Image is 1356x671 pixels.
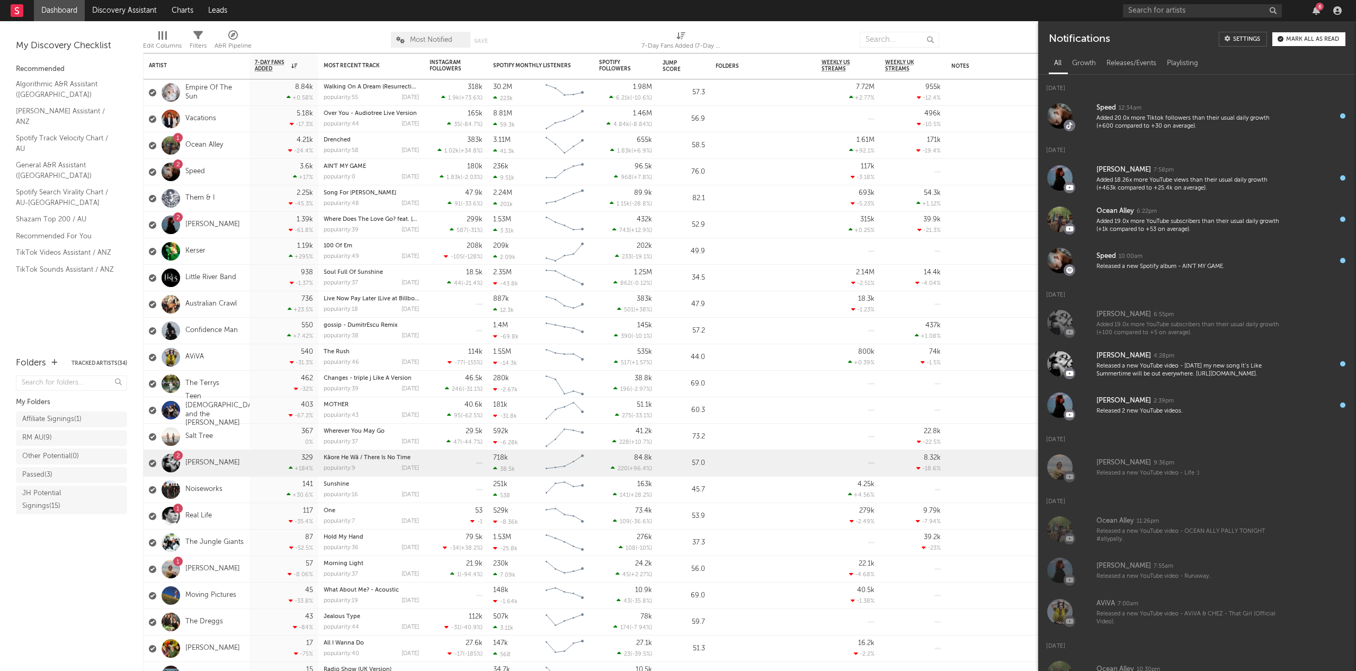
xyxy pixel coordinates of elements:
[448,200,483,207] div: ( )
[663,60,689,73] div: Jump Score
[457,228,467,234] span: 587
[22,413,82,426] div: Affiliate Signings ( 1 )
[924,269,941,276] div: 14.4k
[610,200,652,207] div: ( )
[637,243,652,249] div: 202k
[441,94,483,101] div: ( )
[1162,55,1203,73] div: Playlisting
[621,175,632,181] span: 968
[444,148,459,154] span: 1.02k
[493,121,515,128] div: 59.3k
[1096,205,1134,218] div: Ocean Alley
[467,216,483,223] div: 299k
[301,269,313,276] div: 938
[185,459,240,468] a: [PERSON_NAME]
[612,227,652,234] div: ( )
[1154,166,1174,174] div: 7:58pm
[143,26,182,57] div: Edit Columns
[663,192,705,205] div: 82.1
[617,148,631,154] span: 1.83k
[493,190,512,196] div: 2.24M
[1119,104,1141,112] div: 12:34am
[493,269,512,276] div: 2.35M
[324,508,335,514] a: One
[1096,597,1115,610] div: AViVA
[633,254,650,260] span: -19.1 %
[185,618,223,627] a: The Dreggs
[493,137,511,144] div: 3.11M
[1101,55,1162,73] div: Releases/Events
[1154,562,1173,570] div: 7:55am
[468,228,481,234] span: -31 %
[619,228,629,234] span: 743
[1096,250,1116,263] div: Speed
[633,148,650,154] span: +6.9 %
[287,94,313,101] div: +0.58 %
[822,59,859,72] span: Weekly US Streams
[410,37,452,43] span: Most Notified
[493,84,512,91] div: 30.2M
[1038,591,1356,632] a: AViVA7:00amReleased a new YouTube video - AViVA & CHEZ - That Girl (Official Video).
[1119,253,1143,261] div: 10:00am
[1096,572,1283,580] div: Released a new YouTube video - Runaway..
[465,254,481,260] span: -128 %
[289,200,313,207] div: -45.3 %
[663,245,705,258] div: 49.9
[402,254,419,260] div: [DATE]
[324,174,355,180] div: popularity: 0
[1049,32,1110,47] div: Notifications
[402,121,419,127] div: [DATE]
[493,243,509,249] div: 209k
[633,84,652,91] div: 1.98M
[185,512,212,521] a: Real Life
[16,63,127,76] div: Recommended
[324,640,364,646] a: All I Wanna Do
[16,40,127,52] div: My Discovery Checklist
[447,280,483,287] div: ( )
[663,86,705,99] div: 57.3
[190,26,207,57] div: Filters
[925,84,941,91] div: 955k
[633,110,652,117] div: 1.46M
[297,110,313,117] div: 5.18k
[324,217,471,222] a: Where Does The Love Go? feat. [GEOGRAPHIC_DATA]
[1038,199,1356,240] a: Ocean Alley6:22pmAdded 19.0x more YouTube subscribers than their usual daily growth (+1k compared...
[1096,102,1116,114] div: Speed
[856,84,875,91] div: 7.72M
[16,467,127,483] a: Passed(3)
[615,253,652,260] div: ( )
[402,148,419,154] div: [DATE]
[1096,560,1151,572] div: [PERSON_NAME]
[324,375,412,381] a: Changes - triple j Like A Version
[324,227,359,233] div: popularity: 39
[22,469,52,481] div: Passed ( 3 )
[185,84,244,102] a: Empire Of The Sun
[16,449,127,464] a: Other Potential(0)
[324,296,440,302] a: Live Now Pay Later (Live at Billboard 1981)
[324,62,403,69] div: Most Recent Track
[641,40,721,52] div: 7-Day Fans Added (7-Day Fans Added)
[641,26,721,57] div: 7-Day Fans Added (7-Day Fans Added)
[215,40,252,52] div: A&R Pipeline
[324,243,352,249] a: 100 Of Em
[295,84,313,91] div: 8.84k
[185,167,205,176] a: Speed
[16,105,117,127] a: [PERSON_NAME] Assistant / ANZ
[324,137,351,143] a: Drenched
[857,137,875,144] div: 1.61M
[185,392,263,428] a: Teen [DEMOGRAPHIC_DATA] and the [PERSON_NAME]
[1096,457,1151,469] div: [PERSON_NAME]
[22,432,52,444] div: RM AU ( 9 )
[290,121,313,128] div: -17.3 %
[16,78,117,100] a: Algorithmic A&R Assistant ([GEOGRAPHIC_DATA])
[402,227,419,233] div: [DATE]
[1038,95,1356,137] a: Speed12:34amAdded 20.0x more Tiktok followers than their usual daily growth (+600 compared to +30...
[185,565,240,574] a: [PERSON_NAME]
[22,450,79,463] div: Other Potential ( 0 )
[606,121,652,128] div: ( )
[300,163,313,170] div: 3.6k
[613,122,629,128] span: 4.84k
[255,59,289,72] span: 7-Day Fans Added
[448,95,459,101] span: 1.9k
[1096,515,1134,527] div: Ocean Alley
